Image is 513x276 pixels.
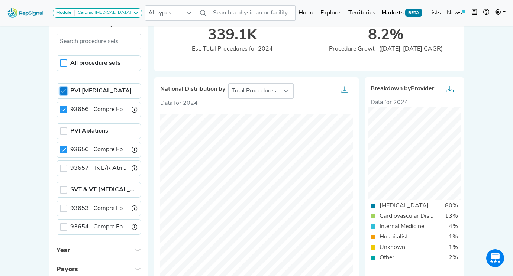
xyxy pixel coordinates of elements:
div: 4% [444,222,462,231]
div: Cardiovascular Disease (Cardiology) [375,212,441,221]
button: Export as... [336,84,353,98]
button: Year [49,241,148,260]
div: 80% [441,201,462,210]
strong: Module [56,10,71,15]
span: BETA [405,9,422,16]
label: All procedure sets [70,59,120,68]
div: Unknown [375,243,410,252]
div: Other [375,253,399,262]
a: Home [296,6,317,20]
label: PVI Ablations [70,127,108,136]
div: 1% [444,243,462,252]
label: Compre Ep Eval Abltj Atr Fib [70,145,129,154]
button: ModuleCardiac [MEDICAL_DATA] [53,8,142,18]
span: Provider [411,86,434,92]
span: National Distribution by [160,86,225,93]
input: Search a physician or facility [210,5,296,21]
div: [MEDICAL_DATA] [375,201,433,210]
a: Territories [345,6,378,20]
a: MarketsBETA [378,6,425,20]
button: Intel Book [468,6,480,20]
a: News [444,6,468,20]
div: 339.1K [156,27,309,45]
div: Internal Medicine [375,222,429,231]
div: 13% [441,212,462,221]
input: Search procedure sets [57,34,141,49]
span: Breakdown by [371,85,434,92]
span: Payors [57,266,78,273]
span: Est. Total Procedures for 2024 [192,46,273,52]
div: Data for 2024 [371,98,458,107]
div: 1% [444,233,462,241]
button: Export as... [442,83,458,98]
div: Hospitalist [375,233,412,241]
label: Compre Ep Eval Abltj Atr Fib [70,105,129,114]
p: Data for 2024 [160,99,353,108]
span: Procedure Growth ([DATE]-[DATE] CAGR) [329,46,443,52]
a: Lists [425,6,444,20]
div: 8.2% [309,27,463,45]
label: Compre Ep Eval Tx Vt [70,223,129,231]
label: Compre Ep Eval Tx Svt [70,204,129,213]
div: 2% [444,253,462,262]
label: SVT & VT Ablation [70,185,138,194]
span: All types [145,6,182,20]
span: Total Procedures [229,84,279,98]
label: PVI Ablation [70,87,132,95]
span: Year [57,247,70,254]
div: Cardiac [MEDICAL_DATA] [75,10,131,16]
a: Explorer [317,6,345,20]
label: Tx L/R Atrial Fib Addl [70,164,129,173]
